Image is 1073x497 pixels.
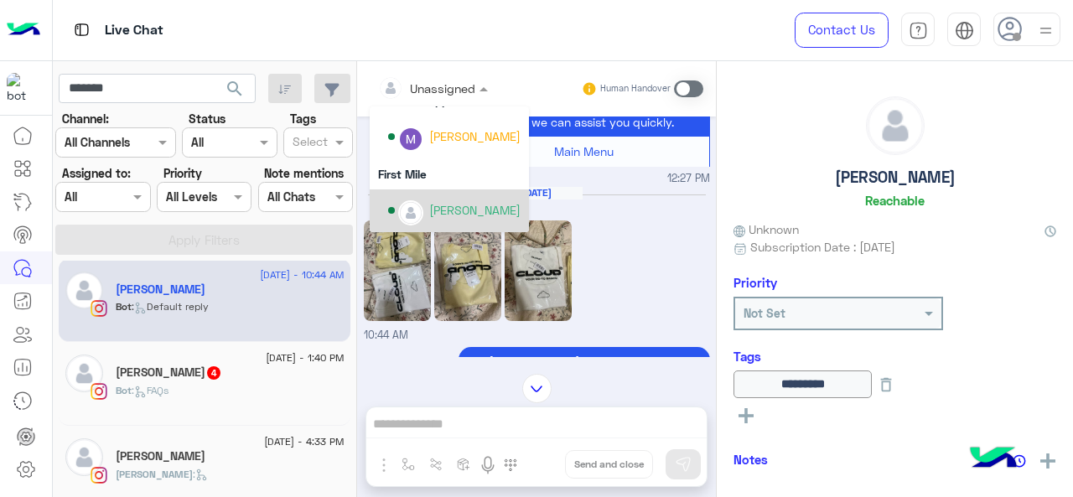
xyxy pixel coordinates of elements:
button: Apply Filters [55,225,353,255]
span: [PERSON_NAME] [116,468,193,480]
label: Channel: [62,110,109,127]
label: Tags [290,110,316,127]
span: [DATE] - 4:33 PM [264,434,344,449]
ng-dropdown-panel: Options list [370,106,529,232]
div: First Mile [370,158,529,189]
a: tab [901,13,935,48]
h6: Reachable [865,193,925,208]
h6: Notes [733,452,768,467]
img: ACg8ocJ5kWkbDFwHhE1-NCdHlUdL0Moenmmb7xp8U7RIpZhCQ1Zz3Q=s96-c [400,128,422,150]
span: [DATE] - 10:44 AM [260,267,344,282]
h6: Priority [733,275,777,290]
div: [PERSON_NAME] [429,127,521,145]
span: : [193,468,208,480]
img: defaultAdmin.png [65,272,103,309]
span: Unknown [733,220,799,238]
img: tab [71,19,92,40]
img: defaultAdmin.png [65,355,103,392]
label: Priority [163,164,202,182]
img: Image [364,220,431,321]
img: Instagram [91,467,107,484]
p: 13/8/2025, 10:44 AM [459,347,710,447]
span: Subscription Date : [DATE] [750,238,895,256]
label: Assigned to: [62,164,131,182]
img: add [1040,453,1055,469]
img: Instagram [91,300,107,317]
button: Send and close [565,450,653,479]
img: defaultAdmin.png [65,438,103,476]
h5: sohaila [116,365,222,380]
img: hulul-logo.png [964,430,1023,489]
h5: [PERSON_NAME] [835,168,956,187]
h6: [DATE] [490,187,583,199]
span: : FAQs [132,384,168,396]
img: defaultAdmin.png [867,97,924,154]
img: tab [955,21,974,40]
label: Note mentions [264,164,344,182]
img: Instagram [91,383,107,400]
img: defaultAdmin.png [400,202,422,224]
span: 4 [207,366,220,380]
span: Bot [116,300,132,313]
span: [DATE] - 1:40 PM [266,350,344,365]
a: Contact Us [795,13,889,48]
p: Live Chat [105,19,163,42]
span: 12:27 PM [667,171,710,187]
button: search [215,74,256,110]
img: profile [1035,20,1056,41]
label: Status [189,110,225,127]
h5: Sohaila Mahmoud [116,449,205,463]
img: Image [505,220,572,321]
small: Human Handover [600,82,671,96]
img: tab [909,21,928,40]
img: 317874714732967 [7,73,37,103]
img: Logo [7,13,40,48]
div: Select [290,132,328,154]
div: [PERSON_NAME] [429,201,521,219]
h5: Sohaila Ashry [116,282,205,297]
span: Main Menu [554,144,614,158]
img: Image [434,220,501,321]
h6: Tags [733,349,1056,364]
span: : Default reply [132,300,209,313]
span: Bot [116,384,132,396]
span: 10:44 AM [364,329,408,341]
span: search [225,79,245,99]
img: scroll [522,374,552,403]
